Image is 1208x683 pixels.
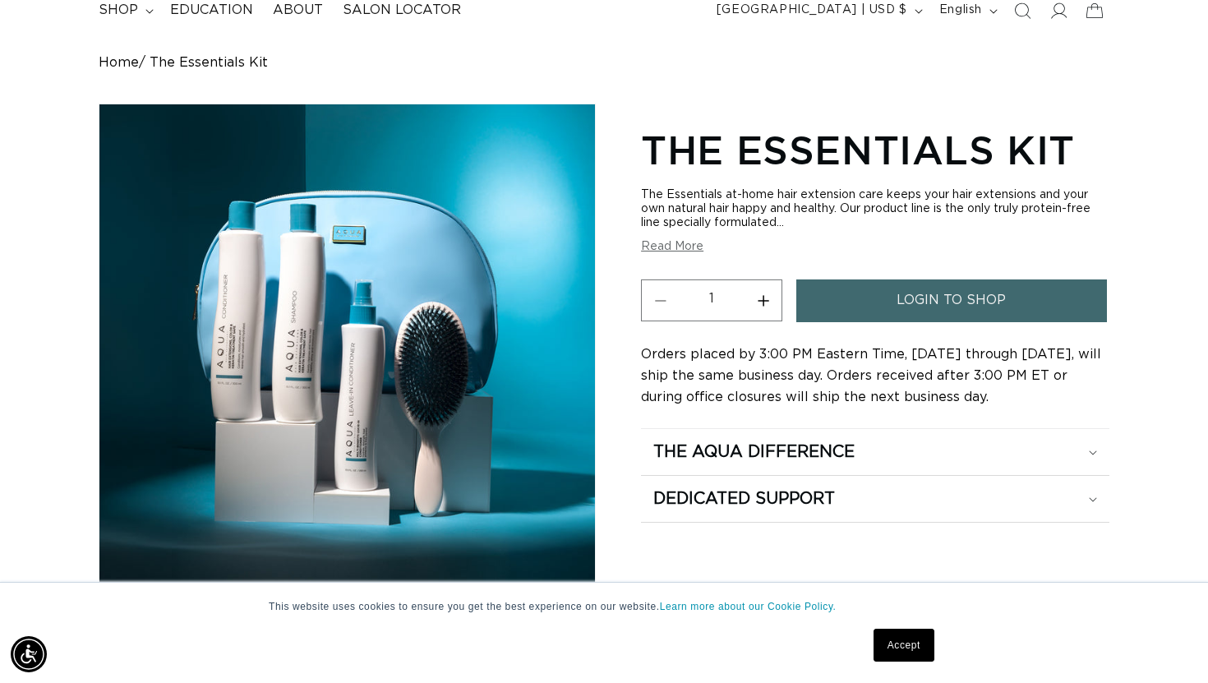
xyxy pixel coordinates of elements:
[641,240,703,254] button: Read More
[717,2,907,19] span: [GEOGRAPHIC_DATA] | USD $
[660,601,837,612] a: Learn more about our Cookie Policy.
[343,2,461,19] span: Salon Locator
[653,441,855,463] h2: The Aqua Difference
[874,629,934,662] a: Accept
[269,599,939,614] p: This website uses cookies to ensure you get the best experience on our website.
[641,429,1109,475] summary: The Aqua Difference
[641,124,1109,175] h1: The Essentials Kit
[99,55,139,71] a: Home
[641,476,1109,522] summary: Dedicated Support
[273,2,323,19] span: About
[170,2,253,19] span: Education
[939,2,982,19] span: English
[150,55,268,71] span: The Essentials Kit
[11,636,47,672] div: Accessibility Menu
[99,2,138,19] span: shop
[653,488,835,510] h2: Dedicated Support
[99,55,1109,71] nav: breadcrumbs
[897,279,1006,321] span: login to shop
[641,348,1101,404] span: Orders placed by 3:00 PM Eastern Time, [DATE] through [DATE], will ship the same business day. Or...
[641,188,1109,230] div: The Essentials at-home hair extension care keeps your hair extensions and your own natural hair h...
[796,279,1107,321] a: login to shop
